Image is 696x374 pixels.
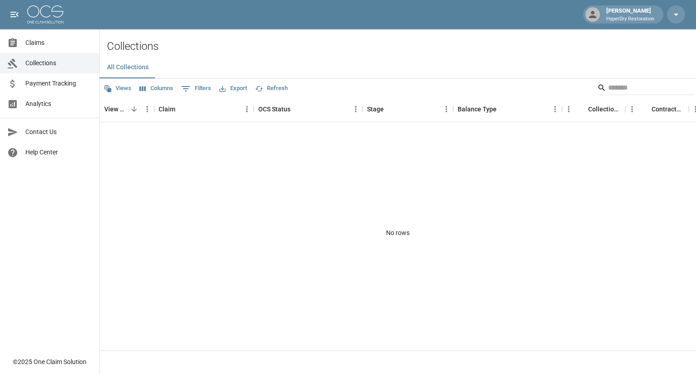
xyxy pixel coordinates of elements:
span: Contact Us [25,127,92,137]
button: Menu [240,102,254,116]
button: Menu [562,102,575,116]
div: Balance Type [453,96,562,122]
div: Stage [367,96,384,122]
span: Collections [25,58,92,68]
div: Contractor Amount [652,96,684,122]
button: Menu [548,102,562,116]
h2: Collections [107,40,696,53]
button: Menu [140,102,154,116]
div: dynamic tabs [100,57,696,78]
div: Stage [362,96,453,122]
button: All Collections [100,57,156,78]
span: Claims [25,38,92,48]
button: Sort [290,103,303,115]
div: Claim [154,96,254,122]
div: Balance Type [458,96,497,122]
button: Menu [625,102,639,116]
div: Contractor Amount [625,96,689,122]
button: Sort [575,103,588,115]
button: Export [217,82,249,96]
div: OCS Status [258,96,290,122]
button: Sort [497,103,509,115]
span: Analytics [25,99,92,109]
p: HyperDry Restoration [606,15,654,23]
div: Claim [159,96,175,122]
span: Payment Tracking [25,79,92,88]
div: © 2025 One Claim Solution [13,357,87,366]
button: Select columns [137,82,175,96]
img: ocs-logo-white-transparent.png [27,5,63,24]
div: View Collection [100,96,154,122]
button: Menu [440,102,453,116]
button: Menu [349,102,362,116]
div: Search [597,81,694,97]
button: Show filters [179,82,213,96]
div: No rows [100,122,696,344]
button: Refresh [253,82,290,96]
div: OCS Status [254,96,362,122]
div: View Collection [104,96,128,122]
div: [PERSON_NAME] [603,6,658,23]
button: Sort [384,103,396,115]
button: open drawer [5,5,24,24]
button: Views [101,82,134,96]
div: Collections Fee [562,96,625,122]
button: Sort [175,103,188,115]
button: Sort [639,103,652,115]
span: Help Center [25,148,92,157]
div: Collections Fee [588,96,621,122]
button: Sort [128,103,140,115]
